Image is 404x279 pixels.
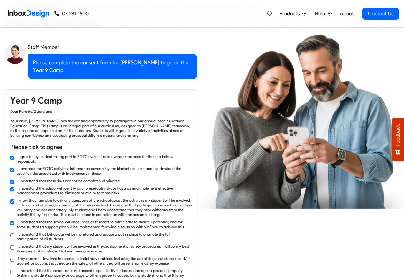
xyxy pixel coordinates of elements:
[28,54,197,79] div: Please complete the consent form for [PERSON_NAME] to go on the Year 9 Camp.
[10,143,192,151] h6: Please tick to agree
[362,8,399,20] a: Contact Us
[277,7,309,20] a: Products
[338,7,355,20] a: About
[28,43,197,51] div: Staff Member
[17,256,192,266] label: If my student is involved in a serious disciplinary problem, including the use of illegal substan...
[5,43,25,64] img: staff_avatar.png
[17,178,121,183] label: I understand that these risks cannot be completely eliminated.
[17,244,192,253] label: I understand that my student will be involved in the development of safety procedures. I will do ...
[17,198,192,217] label: I know that I am able to ask any questions of the school about the activities my student will be ...
[17,220,192,229] label: I understand that the school will encourage all students to participate to their full potential, ...
[17,232,192,241] label: I understand that behaviour will be monitored and supports put in place to promote the full parti...
[17,154,192,164] label: I agree to my student taking part in EOTC events. I acknowledge the need for them to behave respo...
[54,10,89,18] a: 07 281 1600
[17,166,192,176] label: I have read the EOTC activities information covered by the blanket consent, and I understand the ...
[315,10,328,18] span: Help
[10,109,192,138] div: Dear Parents/Guardians, Your child, [PERSON_NAME], has the exciting opportunity to participate in...
[395,124,401,146] span: Feedback
[279,10,302,18] span: Products
[10,95,192,106] h4: Year 9 Camp
[312,7,334,20] a: Help
[17,186,192,195] label: I understand the school will identify any foreseeable risks or hazards and implement effective ma...
[392,118,404,161] button: Feedback - Show survey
